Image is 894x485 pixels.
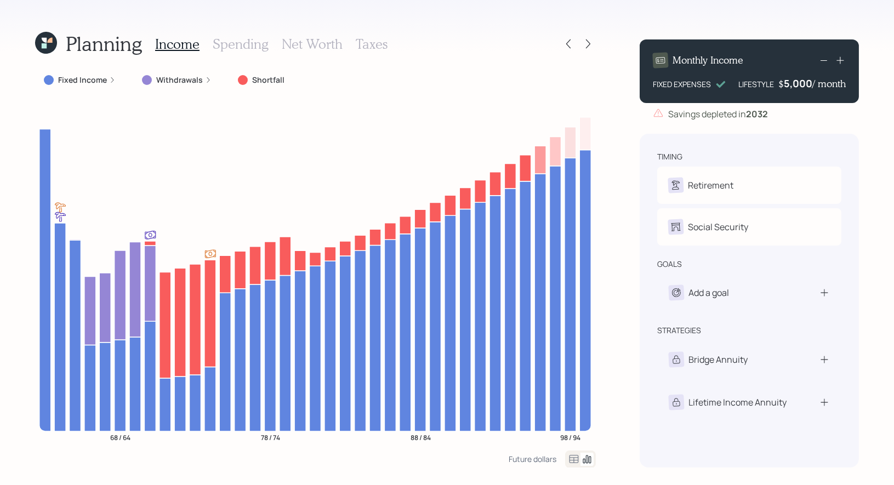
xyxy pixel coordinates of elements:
[411,433,431,442] tspan: 88 / 84
[560,433,580,442] tspan: 98 / 94
[746,108,768,120] b: 2032
[778,78,784,90] h4: $
[509,454,556,464] div: Future dollars
[688,179,733,192] div: Retirement
[66,32,142,55] h1: Planning
[58,75,107,85] label: Fixed Income
[110,433,130,442] tspan: 68 / 64
[653,78,711,90] div: FIXED EXPENSES
[738,78,774,90] div: LIFESTYLE
[673,54,743,66] h4: Monthly Income
[155,36,200,52] h3: Income
[812,78,846,90] h4: / month
[213,36,269,52] h3: Spending
[688,396,787,409] div: Lifetime Income Annuity
[252,75,284,85] label: Shortfall
[688,353,748,366] div: Bridge Annuity
[657,151,682,162] div: timing
[261,433,280,442] tspan: 78 / 74
[688,220,748,233] div: Social Security
[282,36,343,52] h3: Net Worth
[156,75,203,85] label: Withdrawals
[356,36,388,52] h3: Taxes
[657,325,701,336] div: strategies
[688,286,729,299] div: Add a goal
[657,259,682,270] div: goals
[668,107,768,121] div: Savings depleted in
[784,77,812,90] div: 5,000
